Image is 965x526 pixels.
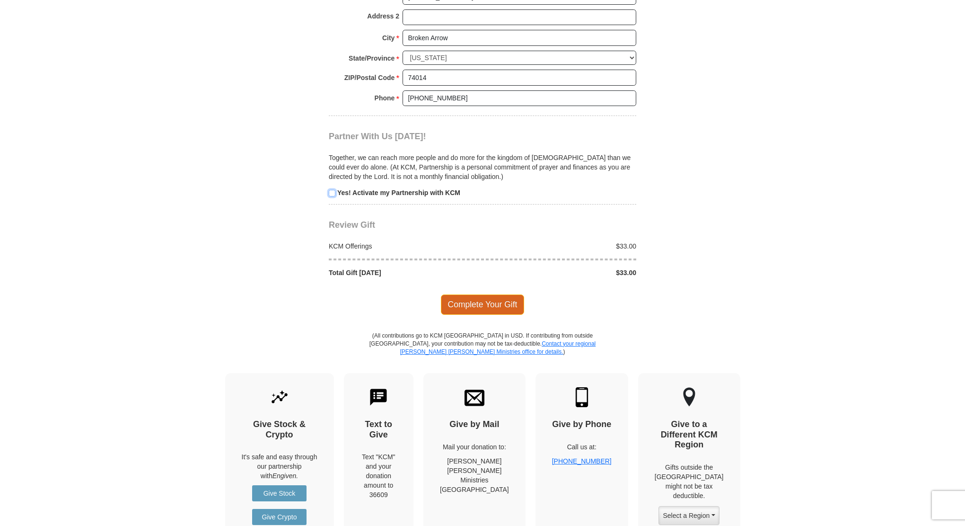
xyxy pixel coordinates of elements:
[400,340,596,355] a: Contact your regional [PERSON_NAME] [PERSON_NAME] Ministries office for details.
[329,132,426,141] span: Partner With Us [DATE]!
[482,241,641,251] div: $33.00
[382,31,395,45] strong: City
[360,419,397,440] h4: Text to Give
[465,387,484,407] img: envelope.svg
[367,9,399,23] strong: Address 2
[272,472,298,480] i: Engiven.
[329,153,636,181] p: Together, we can reach more people and do more for the kingdom of [DEMOGRAPHIC_DATA] than we coul...
[683,387,696,407] img: other-region
[329,220,375,230] span: Review Gift
[360,452,397,499] div: Text "KCM" and your donation amount to 36609
[252,509,307,525] a: Give Crypto
[252,485,307,501] a: Give Stock
[369,332,596,373] p: (All contributions go to KCM [GEOGRAPHIC_DATA] in USD. If contributing from outside [GEOGRAPHIC_D...
[242,452,317,481] p: It's safe and easy through our partnership with
[440,456,509,494] p: [PERSON_NAME] [PERSON_NAME] Ministries [GEOGRAPHIC_DATA]
[655,463,724,500] p: Gifts outside the [GEOGRAPHIC_DATA] might not be tax deductible.
[349,52,395,65] strong: State/Province
[552,457,612,465] a: [PHONE_NUMBER]
[482,268,641,277] div: $33.00
[368,387,388,407] img: text-to-give.svg
[552,419,612,430] h4: Give by Phone
[441,294,525,314] span: Complete Your Gift
[655,419,724,450] h4: Give to a Different KCM Region
[344,71,395,84] strong: ZIP/Postal Code
[270,387,289,407] img: give-by-stock.svg
[324,241,483,251] div: KCM Offerings
[440,442,509,452] p: Mail your donation to:
[552,442,612,452] p: Call us at:
[440,419,509,430] h4: Give by Mail
[658,506,719,525] button: Select a Region
[242,419,317,440] h4: Give Stock & Crypto
[572,387,592,407] img: mobile.svg
[375,91,395,105] strong: Phone
[324,268,483,277] div: Total Gift [DATE]
[337,189,460,196] strong: Yes! Activate my Partnership with KCM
